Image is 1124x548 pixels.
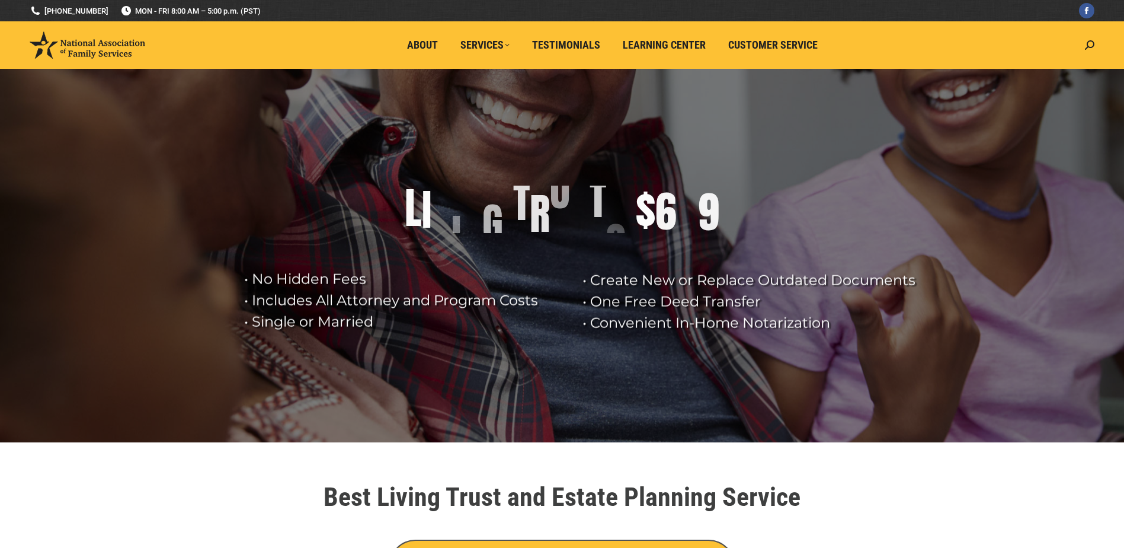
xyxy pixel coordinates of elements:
[677,142,698,189] div: 9
[120,5,261,17] span: MON - FRI 8:00 AM – 5:00 p.m. (PST)
[30,31,145,59] img: National Association of Family Services
[244,269,568,333] rs-layer: • No Hidden Fees • Includes All Attorney and Program Costs • Single or Married
[582,270,926,334] rs-layer: • Create New or Replace Outdated Documents • One Free Deed Transfer • Convenient In-Home Notariza...
[728,39,818,52] span: Customer Service
[30,5,108,17] a: [PHONE_NUMBER]
[482,200,503,247] div: G
[399,34,446,56] a: About
[550,167,570,214] div: U
[606,219,626,267] div: S
[1079,3,1094,18] a: Facebook page opens in new window
[614,34,714,56] a: Learning Center
[460,39,510,52] span: Services
[720,34,826,56] a: Customer Service
[590,176,606,223] div: T
[451,211,461,259] div: I
[532,39,600,52] span: Testimonials
[698,189,719,236] div: 9
[407,39,438,52] span: About
[422,186,431,234] div: I
[530,190,550,238] div: R
[524,34,609,56] a: Testimonials
[636,185,655,232] div: $
[655,188,677,235] div: 6
[405,184,422,232] div: L
[623,39,706,52] span: Learning Center
[513,179,530,226] div: T
[230,484,894,510] h1: Best Living Trust and Estate Planning Service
